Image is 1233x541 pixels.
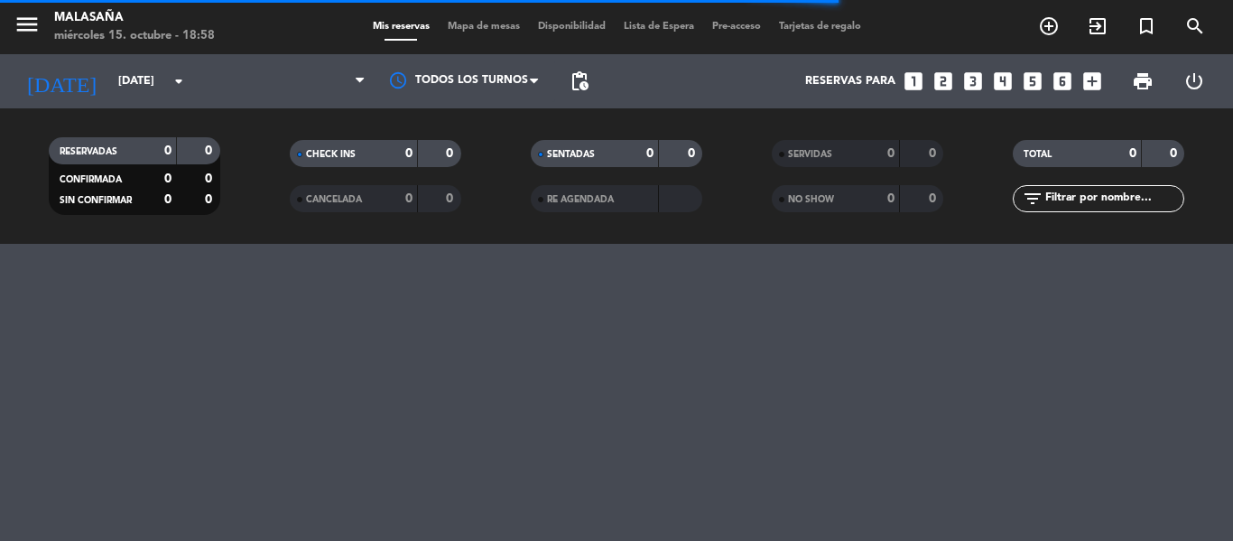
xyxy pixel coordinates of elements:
[805,75,895,88] span: Reservas para
[887,147,895,160] strong: 0
[929,147,940,160] strong: 0
[1170,147,1181,160] strong: 0
[364,22,439,32] span: Mis reservas
[887,192,895,205] strong: 0
[306,150,356,159] span: CHECK INS
[1168,54,1219,108] div: LOG OUT
[1022,188,1043,210] i: filter_list
[405,147,413,160] strong: 0
[205,173,216,185] strong: 0
[14,11,41,38] i: menu
[547,195,614,204] span: RE AGENDADA
[54,27,215,45] div: miércoles 15. octubre - 18:58
[164,193,172,206] strong: 0
[1129,147,1136,160] strong: 0
[1038,15,1060,37] i: add_circle_outline
[168,70,190,92] i: arrow_drop_down
[529,22,615,32] span: Disponibilidad
[60,175,122,184] span: CONFIRMADA
[54,9,215,27] div: Malasaña
[164,173,172,185] strong: 0
[1021,70,1044,93] i: looks_5
[929,192,940,205] strong: 0
[1136,15,1157,37] i: turned_in_not
[1132,70,1154,92] span: print
[569,70,590,92] span: pending_actions
[788,150,832,159] span: SERVIDAS
[703,22,770,32] span: Pre-acceso
[1043,189,1183,209] input: Filtrar por nombre...
[164,145,172,157] strong: 0
[1087,15,1108,37] i: exit_to_app
[205,145,216,157] strong: 0
[60,196,132,205] span: SIN CONFIRMAR
[14,11,41,44] button: menu
[1183,70,1205,92] i: power_settings_new
[14,61,109,101] i: [DATE]
[932,70,955,93] i: looks_two
[1051,70,1074,93] i: looks_6
[902,70,925,93] i: looks_one
[991,70,1015,93] i: looks_4
[405,192,413,205] strong: 0
[961,70,985,93] i: looks_3
[1024,150,1052,159] span: TOTAL
[1080,70,1104,93] i: add_box
[788,195,834,204] span: NO SHOW
[646,147,654,160] strong: 0
[439,22,529,32] span: Mapa de mesas
[446,147,457,160] strong: 0
[205,193,216,206] strong: 0
[688,147,699,160] strong: 0
[446,192,457,205] strong: 0
[615,22,703,32] span: Lista de Espera
[1184,15,1206,37] i: search
[547,150,595,159] span: SENTADAS
[770,22,870,32] span: Tarjetas de regalo
[60,147,117,156] span: RESERVADAS
[306,195,362,204] span: CANCELADA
